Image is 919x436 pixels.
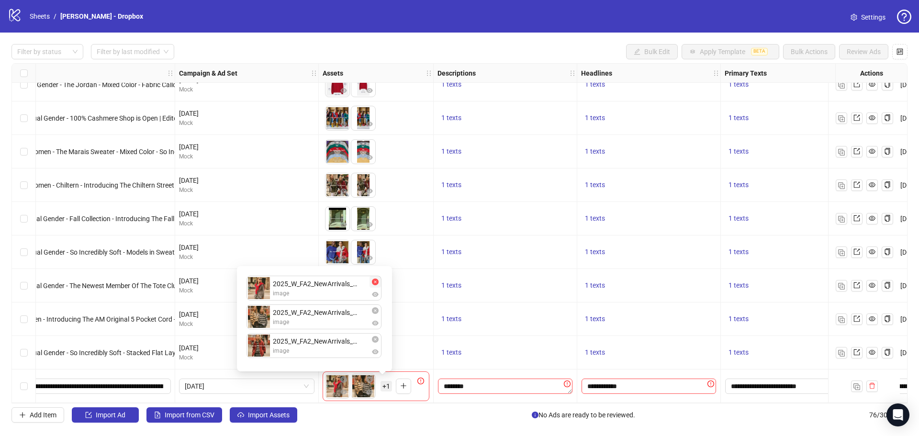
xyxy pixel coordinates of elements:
[707,380,714,387] span: exclamation-circle
[437,347,465,358] button: 1 texts
[437,79,465,90] button: 1 texts
[372,291,379,298] span: eye
[179,142,314,152] div: [DATE]
[351,73,375,97] img: Asset 2
[247,334,271,358] img: Asset 3
[836,246,847,258] button: Duplicate
[340,87,347,94] span: eye
[366,121,373,127] span: eye
[72,407,139,423] button: Import Ad
[585,281,605,289] span: 1 texts
[725,146,752,157] button: 1 texts
[179,253,314,262] div: Mock
[12,235,36,269] div: Select row 72
[532,412,538,418] span: info-circle
[247,305,381,329] div: Asset 22025_W_FA2_NewArrivals_6.pngimage
[179,186,314,195] div: Mock
[869,410,908,420] span: 76 / 300 items
[437,213,465,224] button: 1 texts
[719,70,726,77] span: holder
[85,412,92,418] span: import
[400,382,407,389] span: plus
[364,152,375,164] button: Preview
[838,216,845,223] img: Duplicate
[372,336,379,343] span: close-circle
[437,112,465,124] button: 1 texts
[441,281,461,289] span: 1 texts
[725,280,752,291] button: 1 texts
[836,79,847,90] button: Duplicate
[364,253,375,264] button: Preview
[441,80,461,88] span: 1 texts
[372,320,379,326] span: eye
[581,378,717,394] div: Edit values
[325,173,349,197] img: Asset 1
[728,348,749,356] span: 1 texts
[725,68,767,78] strong: Primary Texts
[585,214,605,222] span: 1 texts
[585,315,605,323] span: 1 texts
[839,44,888,59] button: Review Ads
[179,85,314,94] div: Mock
[853,349,860,356] span: export
[725,347,752,358] button: 1 texts
[325,240,349,264] img: Asset 1
[351,140,375,164] img: Asset 2
[725,112,752,124] button: 1 texts
[338,85,349,97] button: Preview
[437,68,476,78] strong: Descriptions
[311,70,317,77] span: holder
[441,214,461,222] span: 1 texts
[370,317,381,329] button: Preview
[836,179,847,191] button: Duplicate
[248,411,290,419] span: Import Assets
[340,154,347,161] span: eye
[179,343,314,353] div: [DATE]
[581,246,609,258] button: 1 texts
[585,248,605,256] span: 1 texts
[370,276,381,288] button: Delete
[54,11,56,22] li: /
[886,403,909,426] div: Open Intercom Messenger
[718,64,720,82] div: Resize Headlines column
[146,407,222,423] button: Import from CSV
[12,101,36,135] div: Select row 68
[172,64,175,82] div: Resize Ad Name column
[441,114,461,122] span: 1 texts
[838,149,845,156] img: Duplicate
[340,221,347,228] span: eye
[581,280,609,291] button: 1 texts
[432,70,439,77] span: holder
[316,64,318,82] div: Resize Campaign & Ad Set column
[431,64,433,82] div: Resize Assets column
[12,202,36,235] div: Select row 71
[728,214,749,222] span: 1 texts
[364,119,375,130] button: Preview
[12,369,36,403] div: Select row 76
[179,108,314,119] div: [DATE]
[728,181,749,189] span: 1 texts
[366,87,373,94] span: eye
[441,248,461,256] span: 1 texts
[325,73,349,97] img: Asset 1
[340,376,347,383] span: close-circle
[340,188,347,194] span: eye
[273,289,359,298] span: image
[728,315,749,323] span: 1 texts
[426,70,432,77] span: holder
[725,79,752,90] button: 1 texts
[174,70,180,77] span: holder
[728,147,749,155] span: 1 texts
[12,135,36,168] div: Select row 69
[247,305,271,329] img: Asset 2
[58,11,145,22] a: [PERSON_NAME] - Dropbox
[325,374,349,398] img: Asset 1
[892,44,908,59] button: Configure table settings
[884,215,891,222] span: copy
[581,213,609,224] button: 1 texts
[179,119,314,128] div: Mock
[585,147,605,155] span: 1 texts
[884,181,891,188] span: copy
[869,114,875,121] span: eye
